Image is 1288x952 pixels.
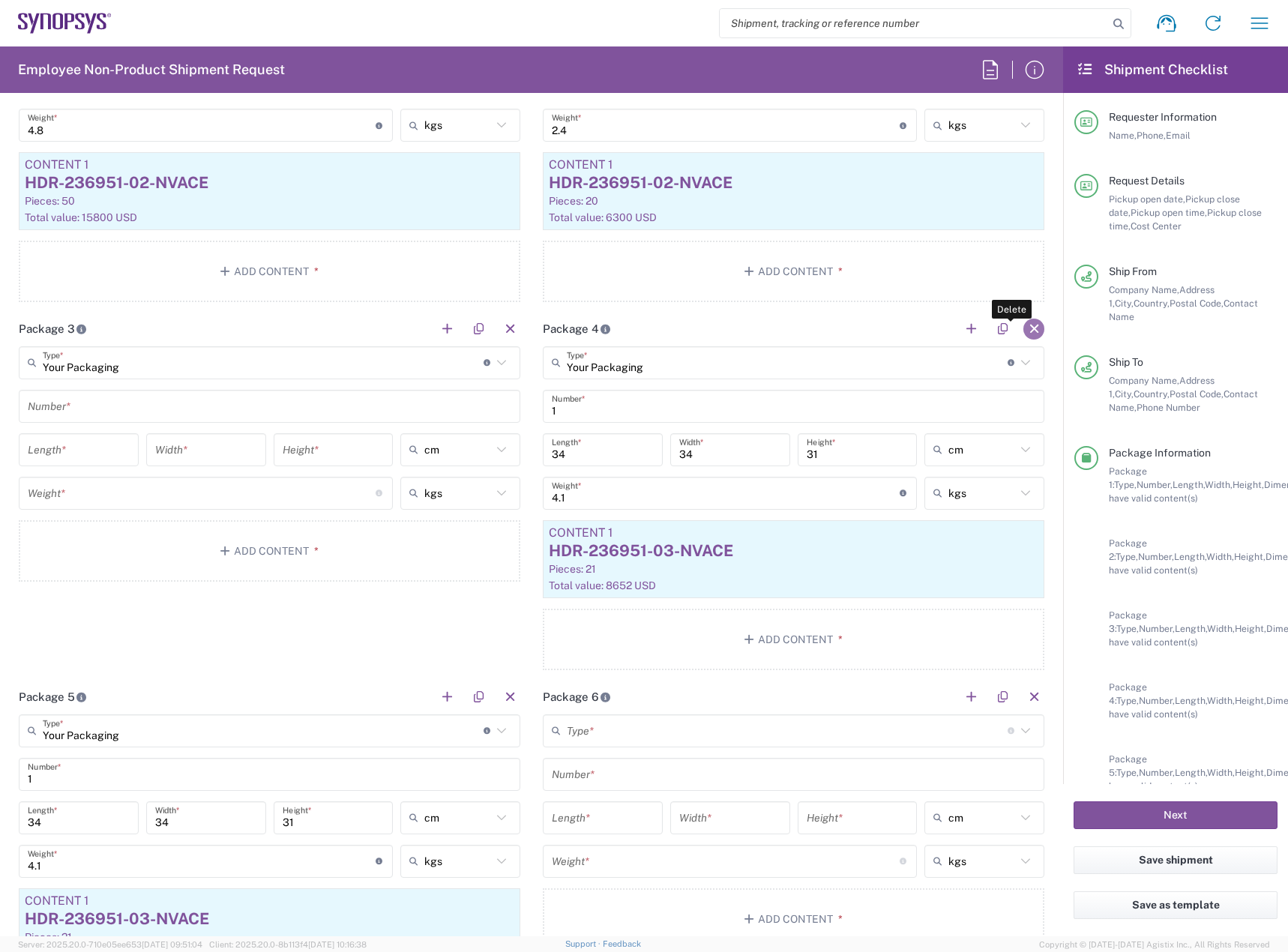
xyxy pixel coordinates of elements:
[549,579,1038,592] div: Total value: 8652 USD
[25,930,514,944] div: Pieces: 21
[549,158,1038,172] div: Content 1
[1235,623,1266,634] span: Height,
[25,194,514,208] div: Pieces: 50
[720,9,1108,37] input: Shipment, tracking or reference number
[1175,695,1207,706] span: Length,
[1109,111,1217,123] span: Requester Information
[1139,623,1175,634] span: Number,
[1137,402,1200,413] span: Phone Number
[1116,767,1139,778] span: Type,
[142,940,202,949] span: [DATE] 09:51:04
[543,609,1044,670] button: Add Content*
[1109,175,1185,187] span: Request Details
[1207,623,1235,634] span: Width,
[1175,767,1207,778] span: Length,
[1139,695,1175,706] span: Number,
[209,940,367,949] span: Client: 2025.20.0-8b113f4
[1114,479,1137,490] span: Type,
[1134,298,1170,309] span: Country,
[18,61,285,79] h2: Employee Non-Product Shipment Request
[25,894,514,908] div: Content 1
[25,211,514,224] div: Total value: 15800 USD
[1109,265,1157,277] span: Ship From
[549,562,1038,576] div: Pieces: 21
[19,322,87,337] h2: Package 3
[19,690,87,705] h2: Package 5
[1137,130,1166,141] span: Phone,
[1115,298,1134,309] span: City,
[1039,938,1270,951] span: Copyright © [DATE]-[DATE] Agistix Inc., All Rights Reserved
[1139,767,1175,778] span: Number,
[19,241,520,302] button: Add Content*
[549,526,1038,540] div: Content 1
[1137,479,1173,490] span: Number,
[1234,551,1266,562] span: Height,
[543,322,611,337] h2: Package 4
[1233,479,1264,490] span: Height,
[308,940,367,949] span: [DATE] 10:16:38
[1175,623,1207,634] span: Length,
[25,172,514,194] div: HDR-236951-02-NVACE
[1109,681,1147,706] span: Package 4:
[1109,356,1143,368] span: Ship To
[543,888,1044,950] button: Add Content*
[1206,551,1234,562] span: Width,
[1131,220,1182,232] span: Cost Center
[1170,388,1224,400] span: Postal Code,
[1207,767,1235,778] span: Width,
[25,158,514,172] div: Content 1
[1134,388,1170,400] span: Country,
[1235,695,1266,706] span: Height,
[543,241,1044,302] button: Add Content*
[1235,767,1266,778] span: Height,
[1109,537,1147,562] span: Package 2:
[1207,695,1235,706] span: Width,
[1138,551,1174,562] span: Number,
[1205,479,1233,490] span: Width,
[19,520,520,582] button: Add Content*
[549,211,1038,224] div: Total value: 6300 USD
[1109,193,1185,205] span: Pickup open date,
[1116,695,1139,706] span: Type,
[1131,207,1207,218] span: Pickup open time,
[25,908,514,930] div: HDR-236951-03-NVACE
[1170,298,1224,309] span: Postal Code,
[1109,284,1179,295] span: Company Name,
[549,540,1038,562] div: HDR-236951-03-NVACE
[1109,375,1179,386] span: Company Name,
[1116,623,1139,634] span: Type,
[1173,479,1205,490] span: Length,
[603,939,641,948] a: Feedback
[1074,801,1278,829] button: Next
[1166,130,1191,141] span: Email
[1109,609,1147,634] span: Package 3:
[1109,130,1137,141] span: Name,
[549,194,1038,208] div: Pieces: 20
[565,939,603,948] a: Support
[1074,846,1278,874] button: Save shipment
[1074,891,1278,919] button: Save as template
[18,940,202,949] span: Server: 2025.20.0-710e05ee653
[1115,388,1134,400] span: City,
[1077,61,1228,79] h2: Shipment Checklist
[543,690,611,705] h2: Package 6
[1174,551,1206,562] span: Length,
[1116,551,1138,562] span: Type,
[1109,753,1147,778] span: Package 5:
[549,172,1038,194] div: HDR-236951-02-NVACE
[1109,466,1147,490] span: Package 1:
[1109,447,1211,459] span: Package Information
